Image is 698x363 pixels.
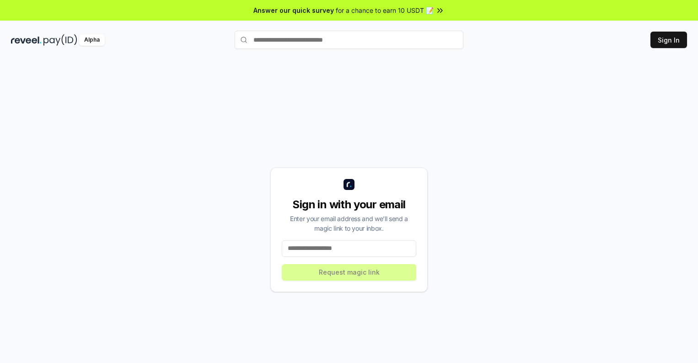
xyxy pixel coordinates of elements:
[650,32,687,48] button: Sign In
[11,34,42,46] img: reveel_dark
[344,179,354,190] img: logo_small
[282,197,416,212] div: Sign in with your email
[43,34,77,46] img: pay_id
[336,5,434,15] span: for a chance to earn 10 USDT 📝
[282,214,416,233] div: Enter your email address and we’ll send a magic link to your inbox.
[79,34,105,46] div: Alpha
[253,5,334,15] span: Answer our quick survey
